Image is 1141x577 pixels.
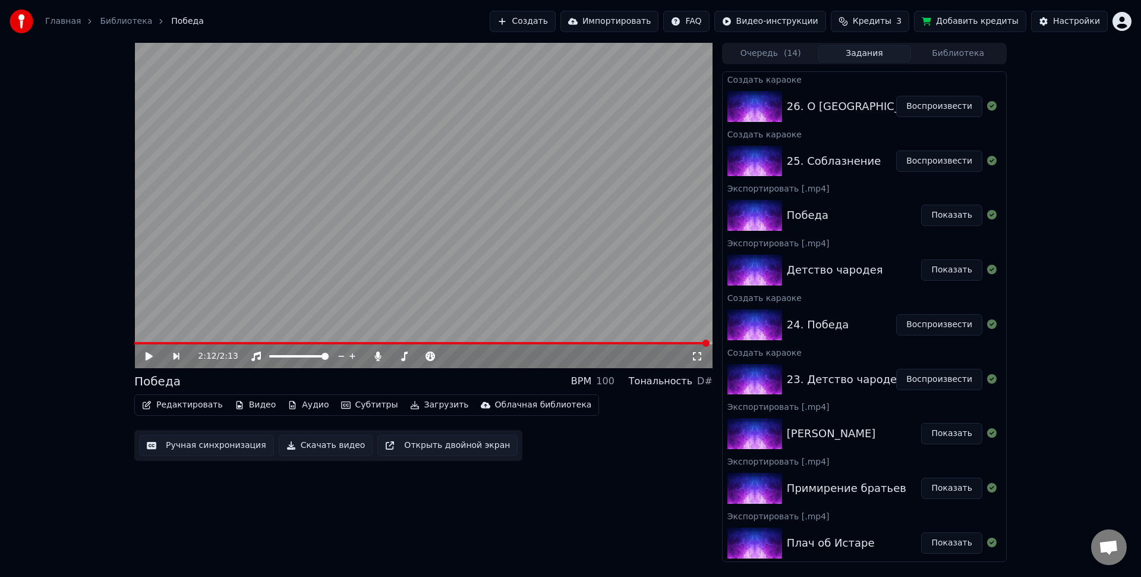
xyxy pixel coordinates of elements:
button: Добавить кредиты [914,11,1026,32]
button: Создать [490,11,555,32]
div: 25. Соблазнение [787,153,881,170]
div: Экспортировать [.mp4] [723,181,1006,195]
button: Задания [818,45,912,62]
div: D# [697,374,713,388]
button: FAQ [663,11,709,32]
button: Показать [921,259,982,281]
div: Экспортировать [.mp4] [723,236,1006,250]
div: Плач об Истаре [787,535,875,551]
div: 24. Победа [787,316,849,333]
span: ( 14 ) [784,48,801,59]
div: BPM [571,374,591,388]
div: / [198,350,226,362]
button: Скачать видео [279,435,373,456]
button: Воспроизвести [896,369,982,390]
div: Создать караоке [723,127,1006,141]
button: Аудио [283,397,333,413]
div: Тональность [629,374,692,388]
div: 23. Детство чародея [787,371,903,388]
button: Настройки [1031,11,1108,32]
div: Создать караоке [723,345,1006,359]
div: Детство чародея [787,262,883,278]
button: Воспроизвести [896,150,982,172]
a: Библиотека [100,15,152,27]
div: 26. О [GEOGRAPHIC_DATA] [787,98,931,115]
span: 3 [896,15,902,27]
button: Видео-инструкции [714,11,826,32]
div: Создать караоке [723,290,1006,305]
div: [PERSON_NAME] [787,425,876,442]
button: Видео [230,397,281,413]
img: youka [10,10,33,33]
a: Открытый чат [1091,529,1127,565]
div: Настройки [1053,15,1100,27]
div: 100 [596,374,614,388]
button: Загрузить [405,397,474,413]
button: Кредиты3 [831,11,909,32]
div: Экспортировать [.mp4] [723,454,1006,468]
div: Примирение братьев [787,480,906,497]
button: Ручная синхронизация [139,435,274,456]
nav: breadcrumb [45,15,204,27]
button: Воспроизвести [896,314,982,335]
div: Победа [787,207,828,224]
button: Показать [921,532,982,554]
button: Воспроизвести [896,96,982,117]
a: Главная [45,15,81,27]
div: Победа [134,373,181,390]
div: Создать караоке [723,72,1006,86]
span: 2:12 [198,350,216,362]
button: Субтитры [336,397,403,413]
div: Облачная библиотека [495,399,592,411]
button: Импортировать [560,11,659,32]
button: Библиотека [911,45,1005,62]
span: Победа [171,15,204,27]
button: Редактировать [137,397,228,413]
div: Экспортировать [.mp4] [723,509,1006,523]
div: Экспортировать [.mp4] [723,399,1006,413]
span: 2:13 [219,350,238,362]
button: Показать [921,423,982,444]
button: Показать [921,478,982,499]
span: Кредиты [853,15,891,27]
button: Открыть двойной экран [377,435,518,456]
button: Очередь [724,45,818,62]
button: Показать [921,205,982,226]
